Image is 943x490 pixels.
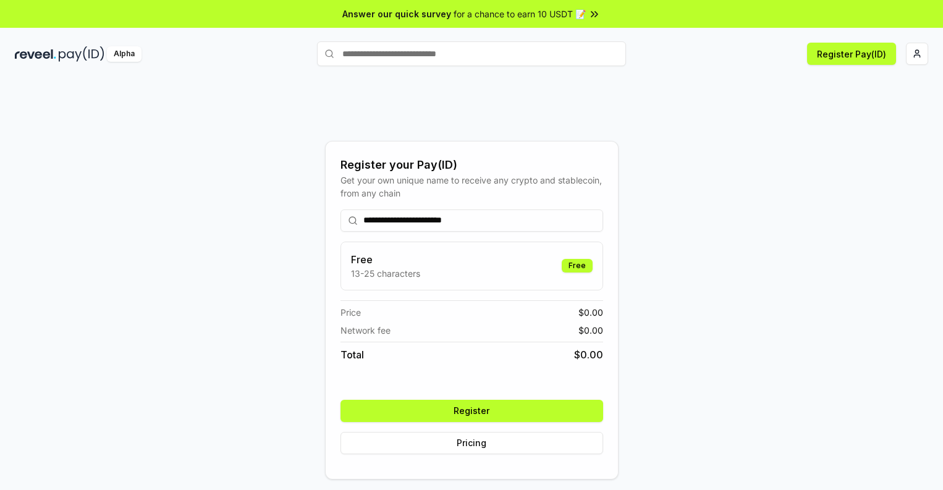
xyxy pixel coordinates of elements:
[340,400,603,422] button: Register
[340,306,361,319] span: Price
[340,347,364,362] span: Total
[351,267,420,280] p: 13-25 characters
[562,259,593,272] div: Free
[340,174,603,200] div: Get your own unique name to receive any crypto and stablecoin, from any chain
[15,46,56,62] img: reveel_dark
[578,324,603,337] span: $ 0.00
[340,324,391,337] span: Network fee
[342,7,451,20] span: Answer our quick survey
[454,7,586,20] span: for a chance to earn 10 USDT 📝
[578,306,603,319] span: $ 0.00
[574,347,603,362] span: $ 0.00
[107,46,142,62] div: Alpha
[340,156,603,174] div: Register your Pay(ID)
[807,43,896,65] button: Register Pay(ID)
[351,252,420,267] h3: Free
[59,46,104,62] img: pay_id
[340,432,603,454] button: Pricing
